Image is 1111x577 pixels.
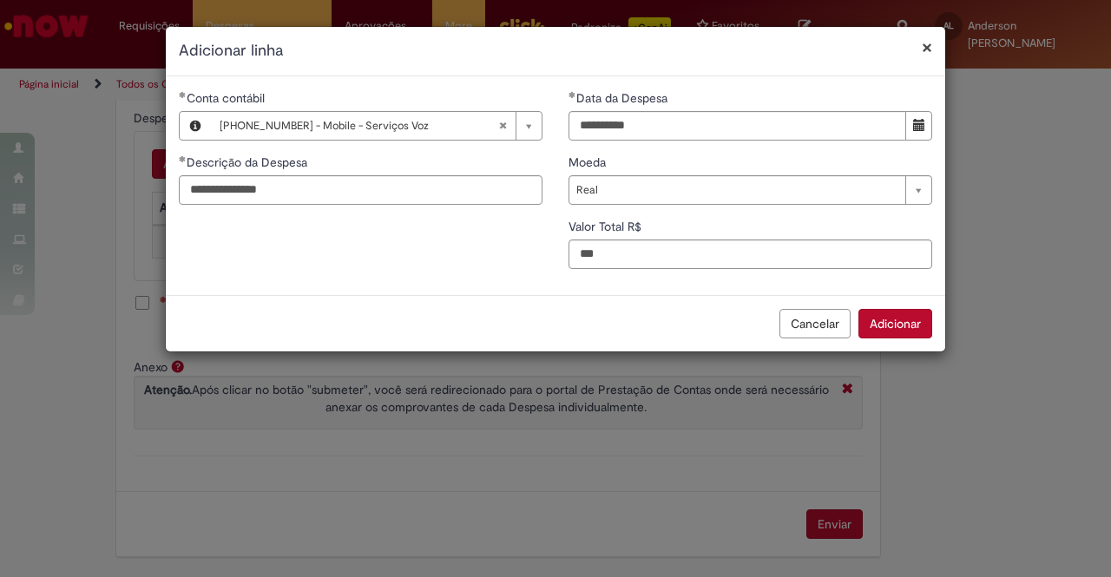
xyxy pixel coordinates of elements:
[569,111,906,141] input: Data da Despesa 07 July 2025 Monday
[569,239,932,269] input: Valor Total R$
[180,112,211,140] button: Conta contábil, Visualizar este registro 72032001 - Mobile - Serviços Voz
[569,91,576,98] span: Obrigatório Preenchido
[187,90,268,106] span: Necessários - Conta contábil
[179,175,542,205] input: Descrição da Despesa
[858,309,932,338] button: Adicionar
[220,112,498,140] span: [PHONE_NUMBER] - Mobile - Serviços Voz
[179,40,932,62] h2: Adicionar linha
[179,155,187,162] span: Obrigatório Preenchido
[576,90,671,106] span: Data da Despesa
[779,309,851,338] button: Cancelar
[187,154,311,170] span: Descrição da Despesa
[179,91,187,98] span: Obrigatório Preenchido
[211,112,542,140] a: [PHONE_NUMBER] - Mobile - Serviços VozLimpar campo Conta contábil
[490,112,516,140] abbr: Limpar campo Conta contábil
[905,111,932,141] button: Mostrar calendário para Data da Despesa
[569,219,645,234] span: Valor Total R$
[576,176,897,204] span: Real
[922,38,932,56] button: Fechar modal
[569,154,609,170] span: Moeda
